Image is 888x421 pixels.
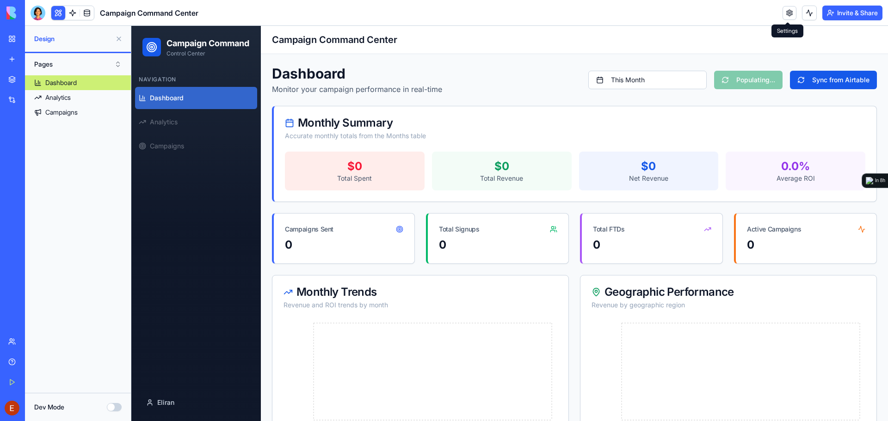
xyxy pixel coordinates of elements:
a: Analytics [4,85,126,107]
div: $ 0 [161,133,286,148]
span: Design [34,34,111,43]
span: Campaign Command Center [100,7,198,18]
img: logo [6,6,64,19]
div: 0.0 % [602,133,727,148]
img: ACg8ocKFnJdMgNeqYT7_RCcLMN4YxrlIs1LBNMQb0qm9Kx_HdWhjfg=s96-c [5,401,19,415]
div: Active Campaigns [616,199,670,208]
div: Geographic Performance [460,261,734,272]
div: Monthly Summary [154,92,734,103]
div: Total Revenue [308,148,433,157]
button: This Month [457,45,575,63]
div: 0 [462,212,580,226]
button: Invite & Share [822,6,882,20]
div: Accurate monthly totals from the Months table [154,105,734,115]
div: Monthly Trends [152,261,426,272]
h2: Campaign Command Center [141,7,746,20]
p: Control Center [35,24,118,31]
div: Settings [771,24,803,37]
button: Pages [30,57,126,72]
span: Dashboard [18,67,52,77]
div: Revenue and ROI trends by month [152,275,426,284]
div: $ 0 [455,133,580,148]
a: Campaigns [4,109,126,131]
a: Dashboard [4,61,126,83]
div: 0 [308,212,426,226]
span: Campaigns [18,116,53,125]
a: Dashboard [25,75,131,90]
div: $ 0 [308,133,433,148]
div: Total FTDs [462,199,493,208]
button: Sync from Airtable [659,45,746,63]
button: Eliran [7,366,122,388]
div: Navigation [4,46,126,61]
div: Revenue by geographic region [460,275,734,284]
div: Dashboard [45,78,77,87]
div: Analytics [45,93,71,102]
a: Analytics [25,90,131,105]
h1: Dashboard [141,39,311,56]
p: Monitor your campaign performance in real-time [141,58,311,69]
div: 0 [616,212,734,226]
div: Total Signups [308,199,348,208]
div: In 8h [875,177,885,184]
a: Campaigns [25,105,131,120]
label: Dev Mode [34,403,64,412]
span: Eliran [26,372,43,381]
span: Analytics [18,92,46,101]
div: Total Spent [161,148,286,157]
div: Net Revenue [455,148,580,157]
div: Campaigns Sent [154,199,202,208]
img: logo [866,177,873,184]
div: Campaigns [45,108,78,117]
div: 0 [154,212,272,226]
div: Average ROI [602,148,727,157]
h1: Campaign Command [35,11,118,24]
